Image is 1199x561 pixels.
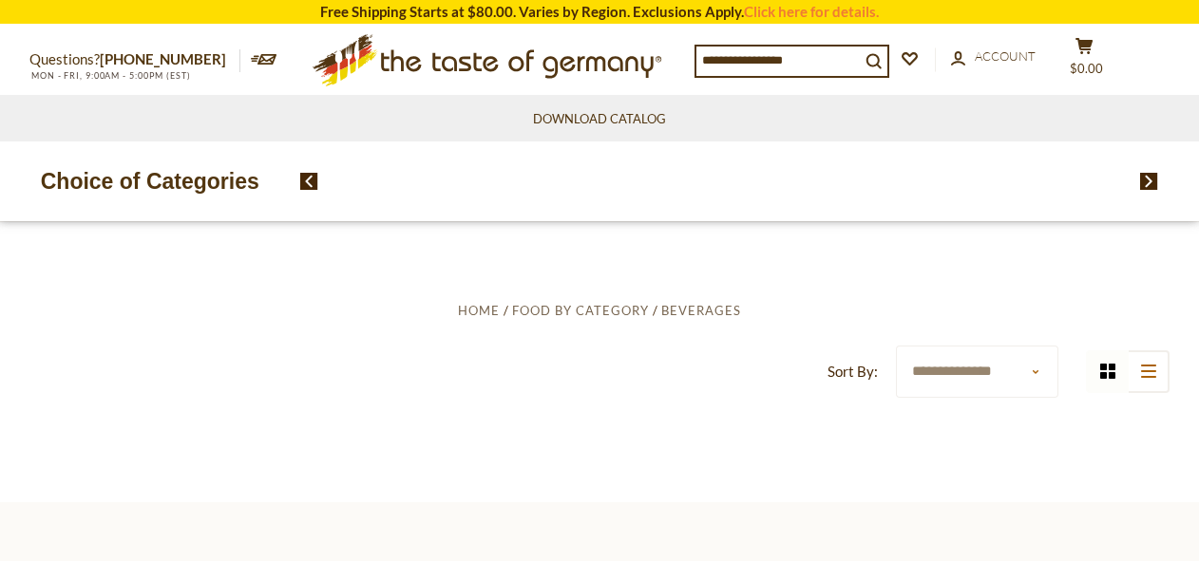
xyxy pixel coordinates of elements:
[458,303,500,318] a: Home
[29,70,191,81] span: MON - FRI, 9:00AM - 5:00PM (EST)
[975,48,1036,64] span: Account
[533,109,666,130] a: Download Catalog
[661,303,741,318] a: Beverages
[951,47,1036,67] a: Account
[828,360,878,383] label: Sort By:
[29,47,240,72] p: Questions?
[512,303,649,318] a: Food By Category
[744,3,879,20] a: Click here for details.
[100,50,226,67] a: [PHONE_NUMBER]
[1140,173,1158,190] img: next arrow
[1070,61,1103,76] span: $0.00
[300,173,318,190] img: previous arrow
[1056,37,1113,84] button: $0.00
